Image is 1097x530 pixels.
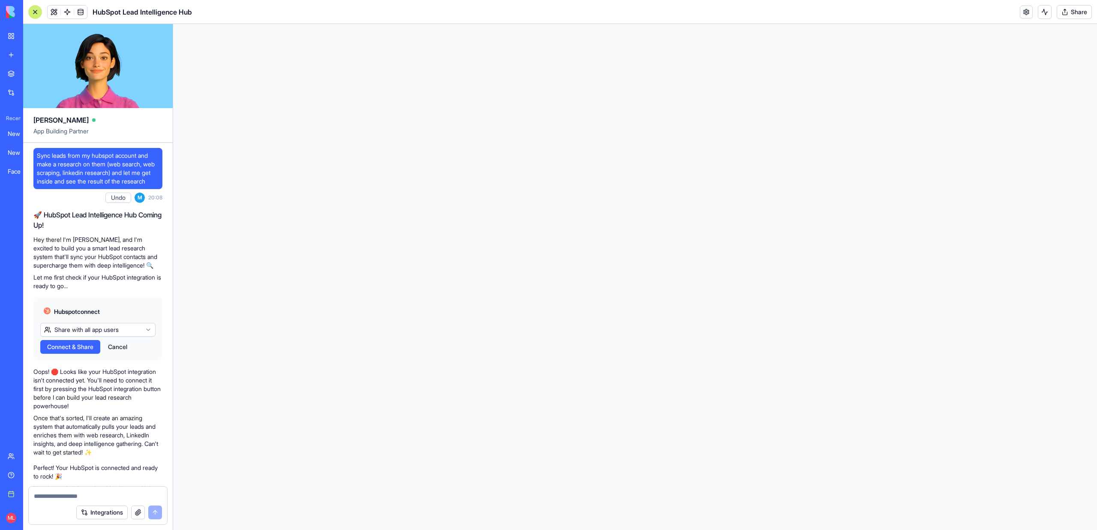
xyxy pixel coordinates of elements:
p: Oops! 🛑 Looks like your HubSpot integration isn't connected yet. You'll need to connect it first ... [33,367,162,410]
div: New App [8,148,32,157]
span: App Building Partner [33,127,162,142]
a: New App [3,125,37,142]
span: Sync leads from my hubspot account and make a research on them (web search, web scraping, linkedi... [37,151,159,186]
button: Cancel [104,340,132,354]
div: Facebook Campaign Analyzer [8,167,32,176]
button: Share [1057,5,1092,19]
p: Now let me build your Lead Intelligence Hub - it'll automatically sync contacts from HubSpot and ... [33,484,162,527]
span: M [135,193,145,203]
p: Let me first check if your HubSpot integration is ready to go... [33,273,162,290]
div: New App [8,129,32,138]
span: Hubspot connect [54,307,100,316]
p: Hey there! I'm [PERSON_NAME], and I'm excited to build you a smart lead research system that'll s... [33,235,162,270]
button: Integrations [76,506,128,519]
p: Perfect! Your HubSpot is connected and ready to rock! 🎉 [33,464,162,481]
a: Facebook Campaign Analyzer [3,163,37,180]
a: New App [3,144,37,161]
img: hubspot [44,307,51,314]
span: Connect & Share [47,343,93,351]
button: Undo [105,193,131,203]
span: Recent [3,115,21,122]
button: Connect & Share [40,340,100,354]
h1: HubSpot Lead Intelligence Hub [93,7,192,17]
span: 20:08 [148,194,162,201]
img: logo [6,6,59,18]
span: [PERSON_NAME] [33,115,89,125]
p: Once that's sorted, I'll create an amazing system that automatically pulls your leads and enriche... [33,414,162,457]
h2: 🚀 HubSpot Lead Intelligence Hub Coming Up! [33,210,162,230]
span: ML [6,513,16,523]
